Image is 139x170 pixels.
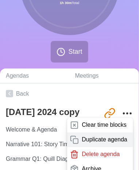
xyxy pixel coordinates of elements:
[82,150,120,159] p: Delete agenda
[3,152,82,167] input: Name
[51,41,88,63] button: Start
[3,137,82,152] input: Name
[68,47,82,57] span: Start
[82,121,127,130] p: Clear time blocks
[3,123,82,137] input: Name
[82,136,127,144] p: Duplicate agenda
[103,106,117,121] button: Share link
[69,69,139,84] a: Meetings
[120,106,135,121] button: More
